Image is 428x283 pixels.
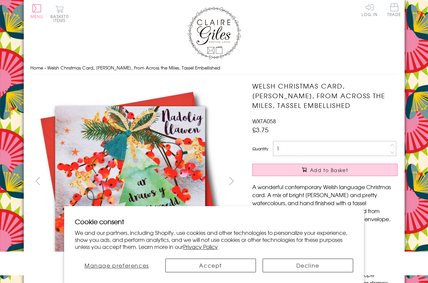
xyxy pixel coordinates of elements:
img: Welsh Christmas Card, Nadolig Llawen, From Across the Miles, Tassel Embellished [30,81,231,281]
nav: breadcrumbs [30,61,398,75]
p: We and our partners, including Shopify, use cookies and other technologies to personalize your ex... [75,229,353,250]
button: Basket0 items [50,5,69,22]
button: next [224,173,239,188]
img: Claire Giles Greetings Cards [187,7,241,59]
h2: Cookie consent [75,217,353,226]
p: A wonderful contemporary Welsh language Christmas card. A mix of bright [PERSON_NAME] and pretty ... [252,183,398,231]
button: Accept [165,259,256,272]
h1: Welsh Christmas Card, [PERSON_NAME], From Across the Miles, Tassel Embellished [252,81,398,110]
span: WXTA058 [252,117,276,125]
span: Menu [30,13,43,19]
span: Manage preferences [85,261,149,269]
span: › [44,64,46,71]
span: Welsh Christmas Card, [PERSON_NAME], From Across the Miles, Tassel Embellished [47,64,220,71]
button: Decline [263,259,353,272]
button: Add to Basket [252,164,398,176]
button: Menu [30,4,43,18]
span: £3.75 [252,125,269,134]
a: Log In [362,3,378,16]
span: Trade [387,3,401,16]
button: Manage preferences [75,259,158,272]
button: prev [30,173,45,188]
span: 0 items [53,13,69,23]
span: Add to Basket [310,167,348,173]
label: Quantity [252,146,268,152]
a: Home [30,64,43,71]
a: Trade [387,3,401,18]
a: Privacy Policy [183,243,218,251]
